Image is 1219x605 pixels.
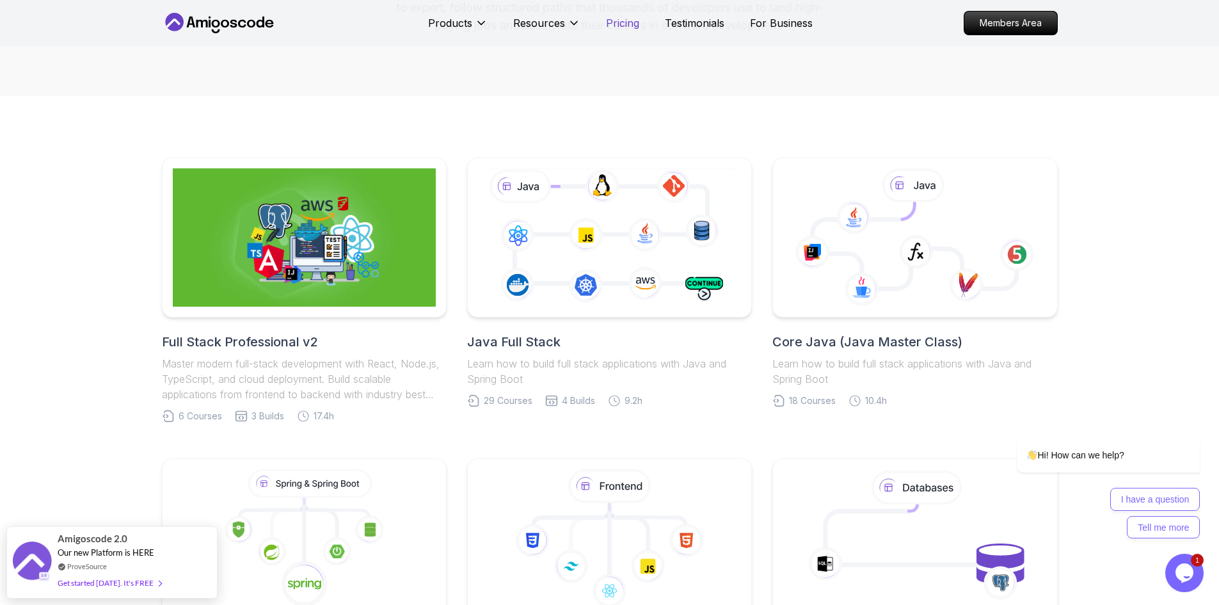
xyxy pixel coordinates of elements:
[179,410,222,423] span: 6 Courses
[251,410,284,423] span: 3 Builds
[772,333,1057,351] h2: Core Java (Java Master Class)
[58,531,127,546] span: Amigoscode 2.0
[562,394,595,407] span: 4 Builds
[162,356,447,402] p: Master modern full-stack development with React, Node.js, TypeScript, and cloud deployment. Build...
[606,15,639,31] a: Pricing
[513,15,580,41] button: Resources
[964,11,1058,35] a: Members Area
[314,410,334,423] span: 17.4h
[865,394,887,407] span: 10.4h
[772,356,1057,387] p: Learn how to build full stack applications with Java and Spring Boot
[750,15,813,31] a: For Business
[67,561,107,572] a: ProveSource
[665,15,724,31] a: Testimonials
[976,322,1206,547] iframe: chat widget
[428,15,472,31] p: Products
[58,547,154,558] span: Our new Platform is HERE
[13,542,51,583] img: provesource social proof notification image
[162,157,447,423] a: Full Stack Professional v2Full Stack Professional v2Master modern full-stack development with Rea...
[428,15,488,41] button: Products
[484,394,532,407] span: 29 Courses
[772,157,1057,407] a: Core Java (Java Master Class)Learn how to build full stack applications with Java and Spring Boot...
[173,168,436,307] img: Full Stack Professional v2
[467,356,752,387] p: Learn how to build full stack applications with Java and Spring Boot
[467,333,752,351] h2: Java Full Stack
[513,15,565,31] p: Resources
[162,333,447,351] h2: Full Stack Professional v2
[625,394,642,407] span: 9.2h
[964,12,1057,35] p: Members Area
[789,394,836,407] span: 18 Courses
[467,157,752,407] a: Java Full StackLearn how to build full stack applications with Java and Spring Boot29 Courses4 Bu...
[1165,554,1206,592] iframe: chat widget
[58,576,161,590] div: Get started [DATE]. It's FREE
